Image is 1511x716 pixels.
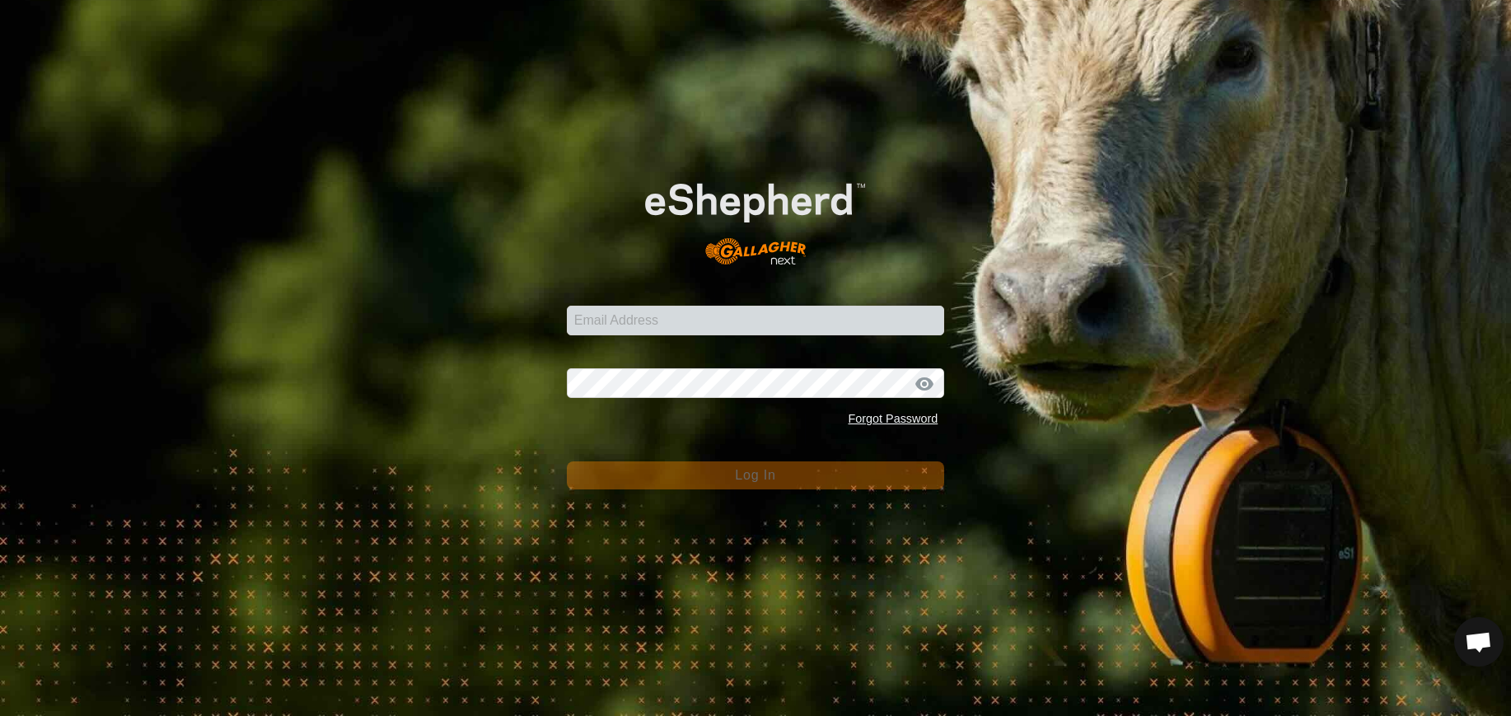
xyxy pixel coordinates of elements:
[567,461,945,489] button: Log In
[848,412,938,425] a: Forgot Password
[605,152,907,280] img: E-shepherd Logo
[735,468,775,482] span: Log In
[1454,617,1504,667] a: Open chat
[567,306,945,335] input: Email Address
